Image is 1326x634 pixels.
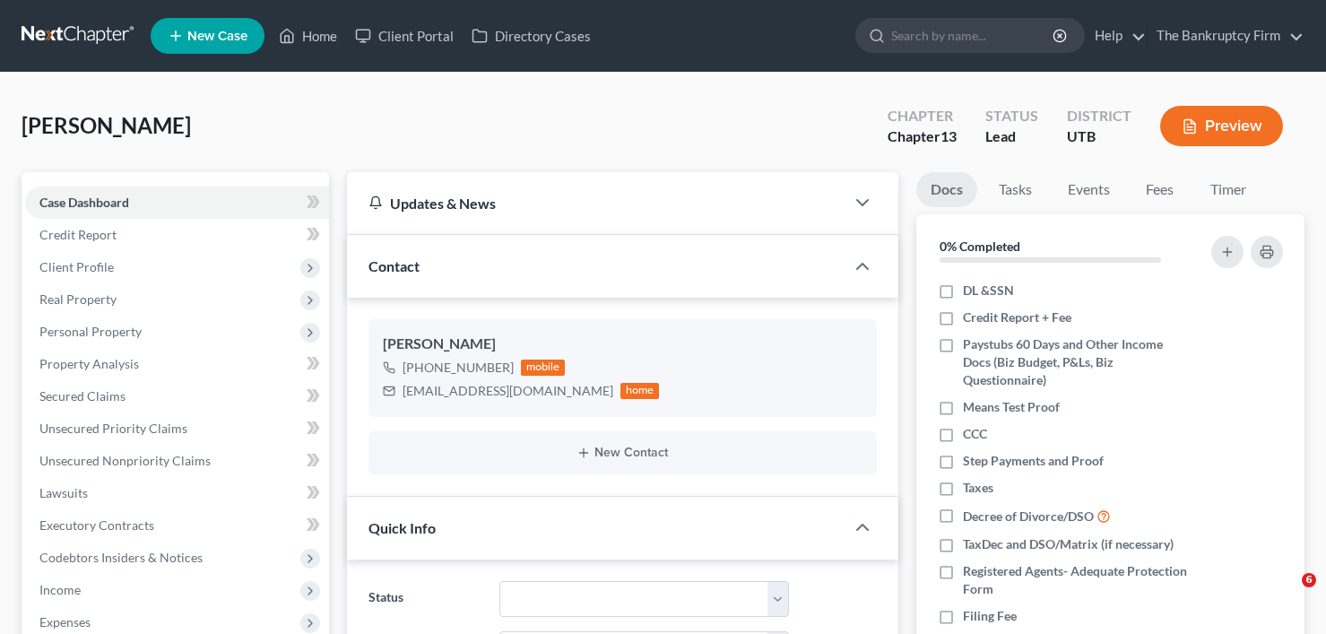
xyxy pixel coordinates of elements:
[39,453,211,468] span: Unsecured Nonpriority Claims
[403,382,613,400] div: [EMAIL_ADDRESS][DOMAIN_NAME]
[39,291,117,307] span: Real Property
[521,360,566,376] div: mobile
[383,334,862,355] div: [PERSON_NAME]
[368,194,823,213] div: Updates & News
[39,195,129,210] span: Case Dashboard
[39,550,203,565] span: Codebtors Insiders & Notices
[39,259,114,274] span: Client Profile
[39,485,88,500] span: Lawsuits
[963,508,1094,525] span: Decree of Divorce/DSO
[985,106,1038,126] div: Status
[1196,172,1261,207] a: Timer
[403,360,514,375] span: [PHONE_NUMBER]
[963,282,1014,300] span: DL &SSN
[25,348,329,380] a: Property Analysis
[620,383,660,399] div: home
[25,380,329,413] a: Secured Claims
[940,239,1020,254] strong: 0% Completed
[963,425,987,443] span: CCC
[940,127,957,144] span: 13
[25,477,329,509] a: Lawsuits
[22,112,191,138] span: [PERSON_NAME]
[39,356,139,371] span: Property Analysis
[963,562,1192,598] span: Registered Agents- Adequate Protection Form
[888,126,957,147] div: Chapter
[963,308,1071,326] span: Credit Report + Fee
[963,398,1060,416] span: Means Test Proof
[985,126,1038,147] div: Lead
[1053,172,1124,207] a: Events
[1265,573,1308,616] iframe: Intercom live chat
[368,519,436,536] span: Quick Info
[25,445,329,477] a: Unsecured Nonpriority Claims
[891,19,1055,52] input: Search by name...
[39,582,81,597] span: Income
[1302,573,1316,587] span: 6
[187,30,247,43] span: New Case
[463,20,600,52] a: Directory Cases
[1131,172,1189,207] a: Fees
[963,452,1104,470] span: Step Payments and Proof
[39,517,154,533] span: Executory Contracts
[1086,20,1146,52] a: Help
[963,535,1174,553] span: TaxDec and DSO/Matrix (if necessary)
[39,421,187,436] span: Unsecured Priority Claims
[360,581,491,617] label: Status
[1148,20,1304,52] a: The Bankruptcy Firm
[25,219,329,251] a: Credit Report
[984,172,1046,207] a: Tasks
[39,227,117,242] span: Credit Report
[25,187,329,219] a: Case Dashboard
[963,335,1192,389] span: Paystubs 60 Days and Other Income Docs (Biz Budget, P&Ls, Biz Questionnaire)
[1067,106,1131,126] div: District
[1067,126,1131,147] div: UTB
[270,20,346,52] a: Home
[916,172,977,207] a: Docs
[25,509,329,542] a: Executory Contracts
[368,257,420,274] span: Contact
[963,607,1017,625] span: Filing Fee
[888,106,957,126] div: Chapter
[1160,106,1283,146] button: Preview
[346,20,463,52] a: Client Portal
[39,614,91,630] span: Expenses
[25,413,329,445] a: Unsecured Priority Claims
[963,479,993,497] span: Taxes
[383,446,862,460] button: New Contact
[39,324,142,339] span: Personal Property
[39,388,126,404] span: Secured Claims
